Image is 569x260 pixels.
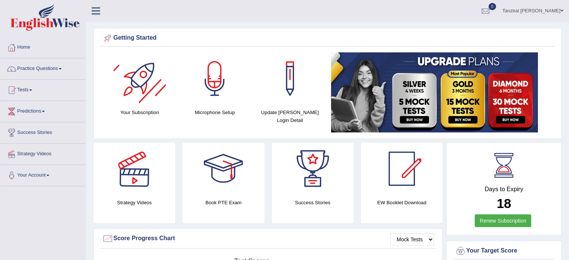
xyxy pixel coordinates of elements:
a: Success Stories [0,122,86,141]
a: Renew Subscription [475,214,531,227]
b: 18 [497,196,511,211]
h4: Success Stories [272,199,354,207]
div: Getting Started [102,33,553,44]
a: Home [0,37,86,56]
a: Tests [0,80,86,98]
a: Predictions [0,101,86,120]
span: 0 [489,3,496,10]
h4: EW Booklet Download [361,199,443,207]
a: Practice Questions [0,58,86,77]
a: Strategy Videos [0,144,86,162]
h4: Days to Expiry [455,186,553,193]
div: Your Target Score [455,245,553,257]
img: small5.jpg [331,52,538,132]
div: Score Progress Chart [102,233,434,244]
h4: Microphone Setup [181,108,249,116]
h4: Your Subscription [106,108,174,116]
h4: Update [PERSON_NAME] Login Detail [256,108,324,124]
h4: Book PTE Exam [183,199,264,207]
h4: Strategy Videos [94,199,175,207]
a: Your Account [0,165,86,184]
